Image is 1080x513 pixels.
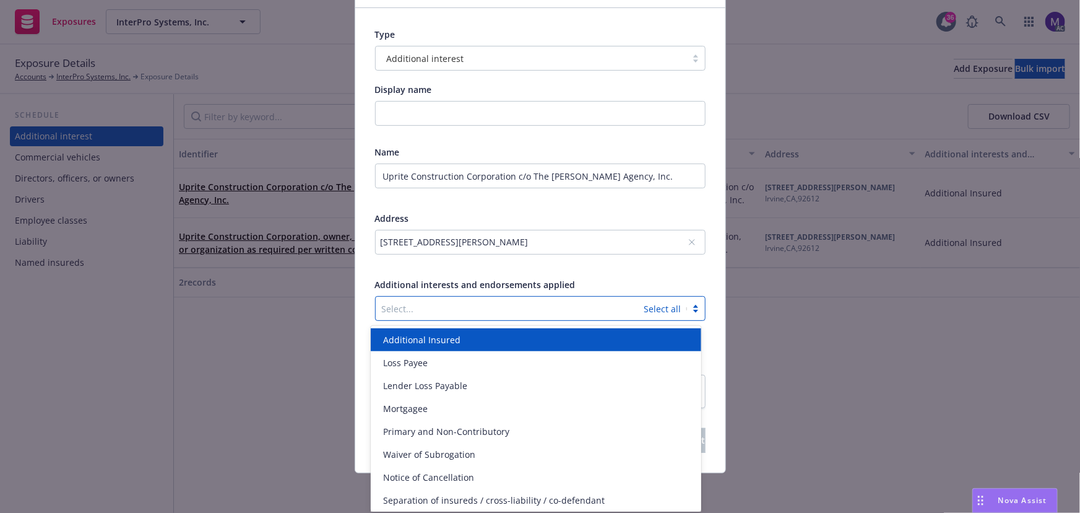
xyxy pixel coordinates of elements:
[383,425,509,438] span: Primary and Non-Contributory
[998,495,1047,506] span: Nova Assist
[382,52,680,65] span: Additional interest
[972,488,1058,513] button: Nova Assist
[383,494,605,507] span: Separation of insureds / cross-liability / co-defendant
[383,402,428,415] span: Mortgagee
[375,230,706,255] button: [STREET_ADDRESS][PERSON_NAME]
[383,356,428,369] span: Loss Payee
[375,279,576,291] span: Additional interests and endorsements applied
[383,471,474,484] span: Notice of Cancellation
[383,333,460,346] span: Additional Insured
[387,52,464,65] span: Additional interest
[375,28,395,40] span: Type
[375,84,432,95] span: Display name
[375,213,409,224] span: Address
[383,448,475,461] span: Waiver of Subrogation
[644,303,681,315] a: Select all
[375,146,400,158] span: Name
[381,235,688,248] div: [STREET_ADDRESS][PERSON_NAME]
[383,379,467,392] span: Lender Loss Payable
[973,489,988,512] div: Drag to move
